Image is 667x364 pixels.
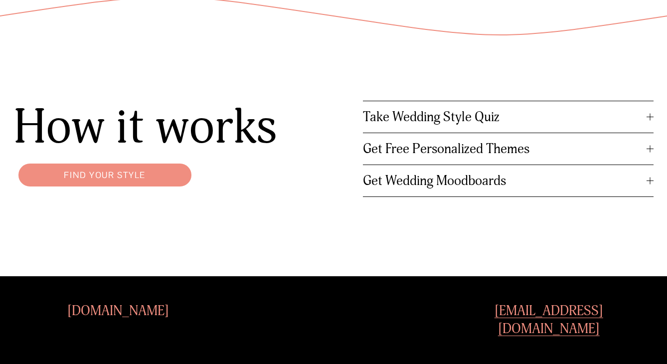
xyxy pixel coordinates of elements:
[363,101,654,133] button: Take Wedding Style Quiz
[13,302,223,320] h4: [DOMAIN_NAME]
[13,159,196,191] a: Find your style
[363,141,647,157] span: Get Free Personalized Themes
[444,302,654,339] a: [EMAIL_ADDRESS][DOMAIN_NAME]
[363,173,647,189] span: Get Wedding Moodboards
[363,109,647,125] span: Take Wedding Style Quiz
[13,101,304,155] h1: How it works
[363,165,654,196] button: Get Wedding Moodboards
[363,133,654,165] button: Get Free Personalized Themes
